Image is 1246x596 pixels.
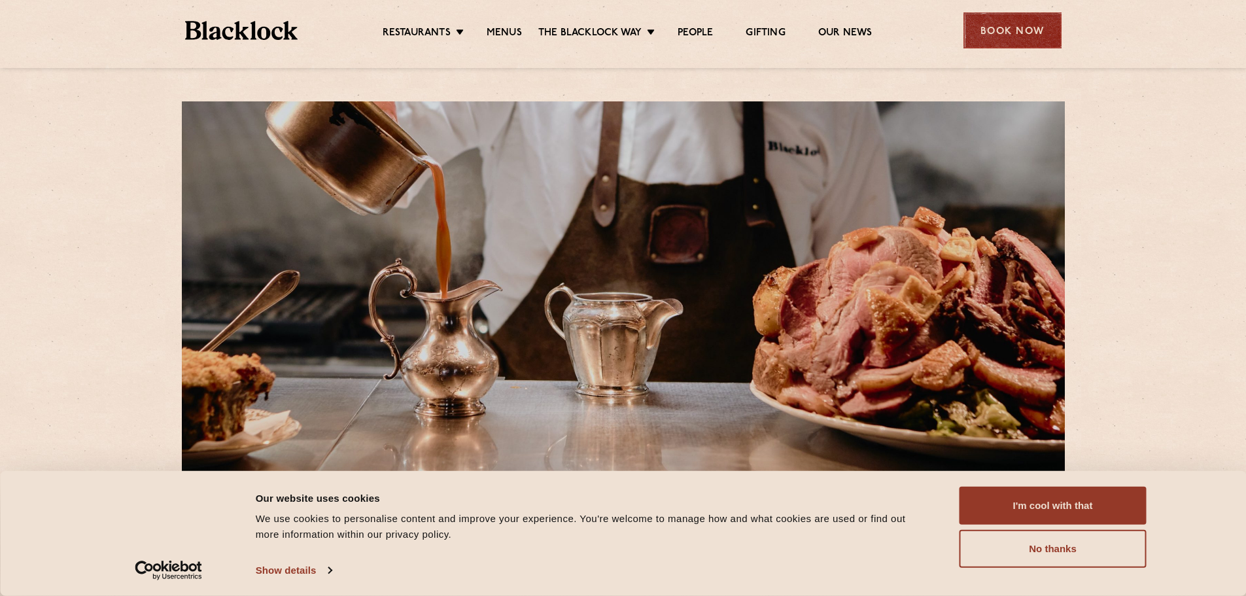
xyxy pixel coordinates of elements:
a: People [678,27,713,41]
button: I'm cool with that [960,487,1147,525]
a: Gifting [746,27,785,41]
a: Usercentrics Cookiebot - opens in a new window [111,561,226,580]
div: Our website uses cookies [256,490,930,506]
a: Show details [256,561,332,580]
a: Menus [487,27,522,41]
div: Book Now [963,12,1062,48]
a: Our News [818,27,873,41]
div: We use cookies to personalise content and improve your experience. You're welcome to manage how a... [256,511,930,542]
button: No thanks [960,530,1147,568]
a: The Blacklock Way [538,27,642,41]
a: Restaurants [383,27,451,41]
img: BL_Textured_Logo-footer-cropped.svg [185,21,298,40]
